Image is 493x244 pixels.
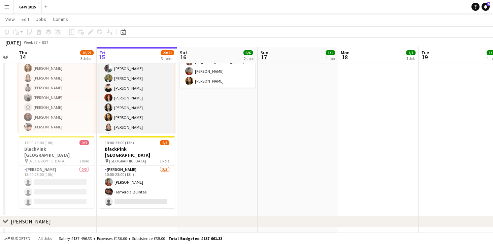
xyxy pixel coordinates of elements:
[5,39,21,46] div: [DATE]
[36,16,46,22] span: Jobs
[5,16,15,22] span: View
[19,146,94,158] h3: BlackPink [GEOGRAPHIC_DATA]
[260,50,268,56] span: Sun
[29,158,66,163] span: [GEOGRAPHIC_DATA]
[42,40,48,45] div: BST
[180,50,187,56] span: Sat
[326,56,335,61] div: 1 Job
[482,3,490,11] a: 5
[326,50,335,55] span: 1/1
[160,140,169,145] span: 2/3
[420,53,429,61] span: 19
[340,53,350,61] span: 18
[99,146,175,158] h3: BlackPink [GEOGRAPHIC_DATA]
[99,23,174,183] app-card-role: 15:00-23:00 (8h)[PERSON_NAME][PERSON_NAME][PERSON_NAME][PERSON_NAME][PERSON_NAME][PERSON_NAME][PE...
[99,166,175,208] app-card-role: [PERSON_NAME]2/310:00-23:00 (13h)[PERSON_NAME]Hemercia Quintas
[179,53,187,61] span: 16
[19,50,27,56] span: Thu
[19,15,32,24] a: Edit
[80,56,93,61] div: 3 Jobs
[487,2,490,6] span: 5
[53,16,68,22] span: Comms
[11,236,30,241] span: Budgeted
[79,158,89,163] span: 1 Role
[79,140,89,145] span: 0/3
[3,15,18,24] a: View
[33,15,49,24] a: Jobs
[50,15,71,24] a: Comms
[341,50,350,56] span: Mon
[406,50,416,55] span: 1/1
[180,45,255,88] app-card-role: [PERSON_NAME]3/310:00-23:00 (13h)[US_STATE][PERSON_NAME][PERSON_NAME][PERSON_NAME]
[105,140,134,145] span: 10:00-23:00 (13h)
[19,166,94,208] app-card-role: [PERSON_NAME]0/313:00-23:00 (10h)
[99,136,175,208] app-job-card: 10:00-23:00 (13h)2/3BlackPink [GEOGRAPHIC_DATA] [GEOGRAPHIC_DATA]1 Role[PERSON_NAME]2/310:00-23:0...
[80,50,94,55] span: 18/21
[18,53,27,61] span: 14
[109,158,146,163] span: [GEOGRAPHIC_DATA]
[406,56,415,61] div: 1 Job
[22,16,29,22] span: Edit
[99,34,174,133] app-job-card: 15:00-23:00 (8h)15/15 [PERSON_NAME], [GEOGRAPHIC_DATA]1 Role15:00-23:00 (8h)[PERSON_NAME][PERSON_...
[161,50,174,55] span: 20/21
[243,50,253,55] span: 6/6
[11,218,51,225] div: [PERSON_NAME]
[421,50,429,56] span: Tue
[59,236,222,241] div: Salary £137 496.33 + Expenses £130.00 + Subsistence £35.00 =
[37,236,53,241] span: All jobs
[19,136,94,208] app-job-card: 13:00-23:00 (10h)0/3BlackPink [GEOGRAPHIC_DATA] [GEOGRAPHIC_DATA]1 Role[PERSON_NAME]0/313:00-23:0...
[259,53,268,61] span: 17
[3,235,31,242] button: Budgeted
[22,40,39,45] span: Week 33
[24,140,54,145] span: 13:00-23:00 (10h)
[19,34,94,133] app-job-card: 12:00-19:30 (7h30m)15/15 [PERSON_NAME], [GEOGRAPHIC_DATA]1 Role[PERSON_NAME][PERSON_NAME][PERSON_...
[168,236,222,241] span: Total Budgeted £137 661.33
[160,158,169,163] span: 1 Role
[14,0,42,13] button: GFW 2025
[161,56,174,61] div: 3 Jobs
[99,50,105,56] span: Fri
[244,56,254,61] div: 2 Jobs
[98,53,105,61] span: 15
